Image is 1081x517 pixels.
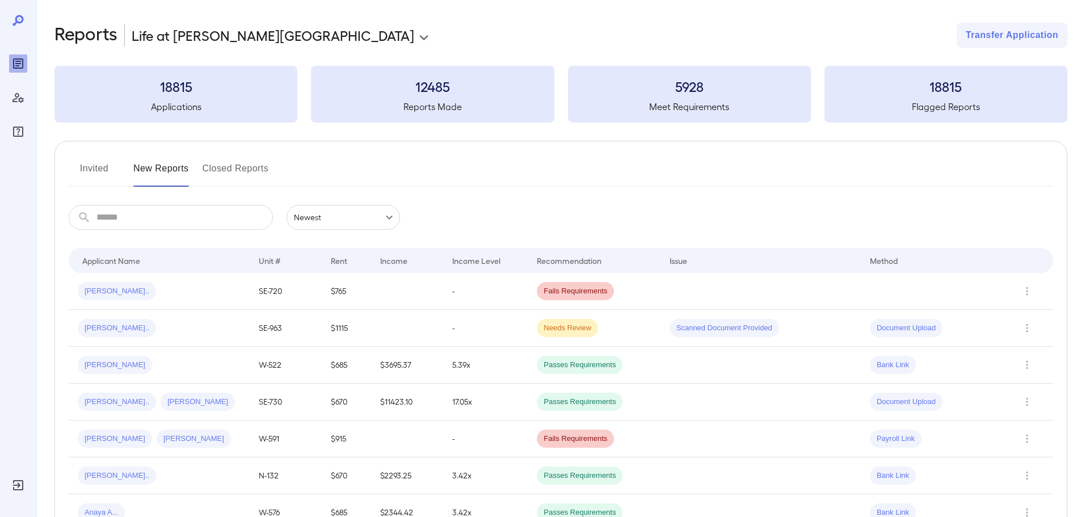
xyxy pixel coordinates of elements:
[443,457,528,494] td: 3.42x
[537,360,622,371] span: Passes Requirements
[78,470,156,481] span: [PERSON_NAME]..
[537,397,622,407] span: Passes Requirements
[322,421,371,457] td: $915
[82,254,140,267] div: Applicant Name
[54,77,297,95] h3: 18815
[568,100,811,114] h5: Meet Requirements
[132,26,414,44] p: Life at [PERSON_NAME][GEOGRAPHIC_DATA]
[1018,319,1036,337] button: Row Actions
[1018,430,1036,448] button: Row Actions
[322,384,371,421] td: $670
[670,254,688,267] div: Issue
[250,310,322,347] td: SE-963
[443,273,528,310] td: -
[250,384,322,421] td: SE-730
[69,159,120,187] button: Invited
[250,421,322,457] td: W-591
[322,347,371,384] td: $685
[825,100,1067,114] h5: Flagged Reports
[670,323,779,334] span: Scanned Document Provided
[870,360,916,371] span: Bank Link
[1018,393,1036,411] button: Row Actions
[161,397,235,407] span: [PERSON_NAME]
[957,23,1067,48] button: Transfer Application
[311,77,554,95] h3: 12485
[54,100,297,114] h5: Applications
[250,347,322,384] td: W-522
[322,273,371,310] td: $765
[371,384,443,421] td: $11423.10
[568,77,811,95] h3: 5928
[443,421,528,457] td: -
[9,54,27,73] div: Reports
[870,470,916,481] span: Bank Link
[250,273,322,310] td: SE-720
[331,254,349,267] div: Rent
[537,323,598,334] span: Needs Review
[78,286,156,297] span: [PERSON_NAME]..
[78,360,152,371] span: [PERSON_NAME]
[371,457,443,494] td: $2293.25
[443,347,528,384] td: 5.39x
[157,434,231,444] span: [PERSON_NAME]
[311,100,554,114] h5: Reports Made
[371,347,443,384] td: $3695.37
[250,457,322,494] td: N-132
[1018,356,1036,374] button: Row Actions
[870,254,898,267] div: Method
[870,397,943,407] span: Document Upload
[54,23,117,48] h2: Reports
[443,384,528,421] td: 17.05x
[287,205,400,230] div: Newest
[322,457,371,494] td: $670
[870,434,922,444] span: Payroll Link
[133,159,189,187] button: New Reports
[452,254,500,267] div: Income Level
[259,254,280,267] div: Unit #
[78,434,152,444] span: [PERSON_NAME]
[78,323,156,334] span: [PERSON_NAME]..
[78,397,156,407] span: [PERSON_NAME]..
[537,470,622,481] span: Passes Requirements
[203,159,269,187] button: Closed Reports
[537,286,614,297] span: Fails Requirements
[870,323,943,334] span: Document Upload
[380,254,407,267] div: Income
[54,66,1067,123] summary: 18815Applications12485Reports Made5928Meet Requirements18815Flagged Reports
[537,254,602,267] div: Recommendation
[9,476,27,494] div: Log Out
[9,123,27,141] div: FAQ
[9,89,27,107] div: Manage Users
[443,310,528,347] td: -
[1018,282,1036,300] button: Row Actions
[825,77,1067,95] h3: 18815
[322,310,371,347] td: $1115
[537,434,614,444] span: Fails Requirements
[1018,466,1036,485] button: Row Actions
